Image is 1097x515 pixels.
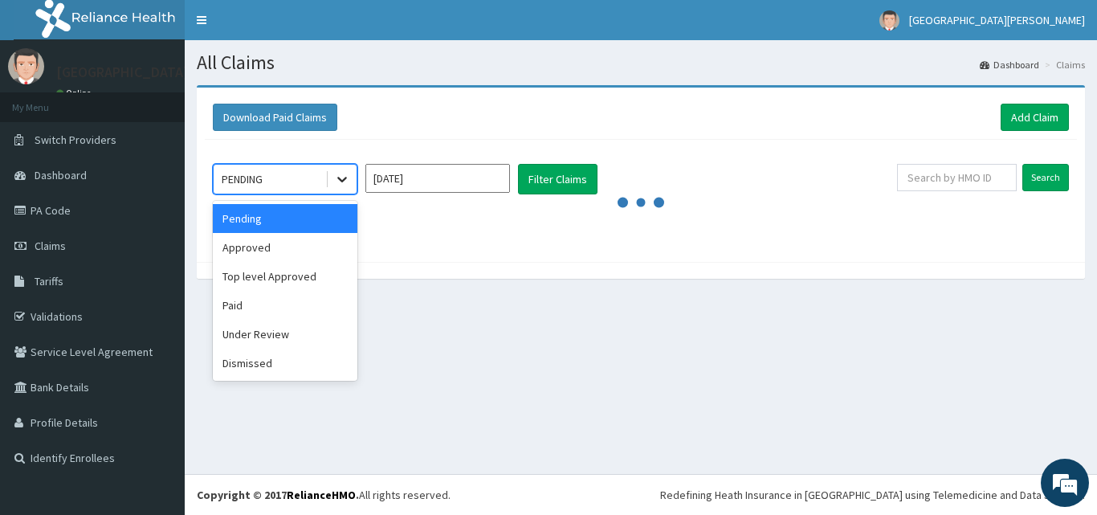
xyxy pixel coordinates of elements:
[897,164,1017,191] input: Search by HMO ID
[213,233,357,262] div: Approved
[213,104,337,131] button: Download Paid Claims
[263,8,302,47] div: Minimize live chat window
[660,487,1085,503] div: Redefining Heath Insurance in [GEOGRAPHIC_DATA] using Telemedicine and Data Science!
[213,349,357,378] div: Dismissed
[1022,164,1069,191] input: Search
[909,13,1085,27] span: [GEOGRAPHIC_DATA][PERSON_NAME]
[197,488,359,502] strong: Copyright © 2017 .
[213,204,357,233] div: Pending
[365,164,510,193] input: Select Month and Year
[35,239,66,253] span: Claims
[980,58,1039,72] a: Dashboard
[56,65,294,80] p: [GEOGRAPHIC_DATA][PERSON_NAME]
[222,171,263,187] div: PENDING
[287,488,356,502] a: RelianceHMO
[8,344,306,400] textarea: Type your message and hit 'Enter'
[93,155,222,317] span: We're online!
[213,291,357,320] div: Paid
[518,164,597,194] button: Filter Claims
[35,133,116,147] span: Switch Providers
[8,48,44,84] img: User Image
[197,52,1085,73] h1: All Claims
[56,88,95,99] a: Online
[617,178,665,227] svg: audio-loading
[213,320,357,349] div: Under Review
[35,274,63,288] span: Tariffs
[185,474,1097,515] footer: All rights reserved.
[35,168,87,182] span: Dashboard
[213,262,357,291] div: Top level Approved
[30,80,65,121] img: d_794563401_company_1708531726252_794563401
[1001,104,1069,131] a: Add Claim
[84,90,270,111] div: Chat with us now
[1041,58,1085,72] li: Claims
[879,10,899,31] img: User Image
